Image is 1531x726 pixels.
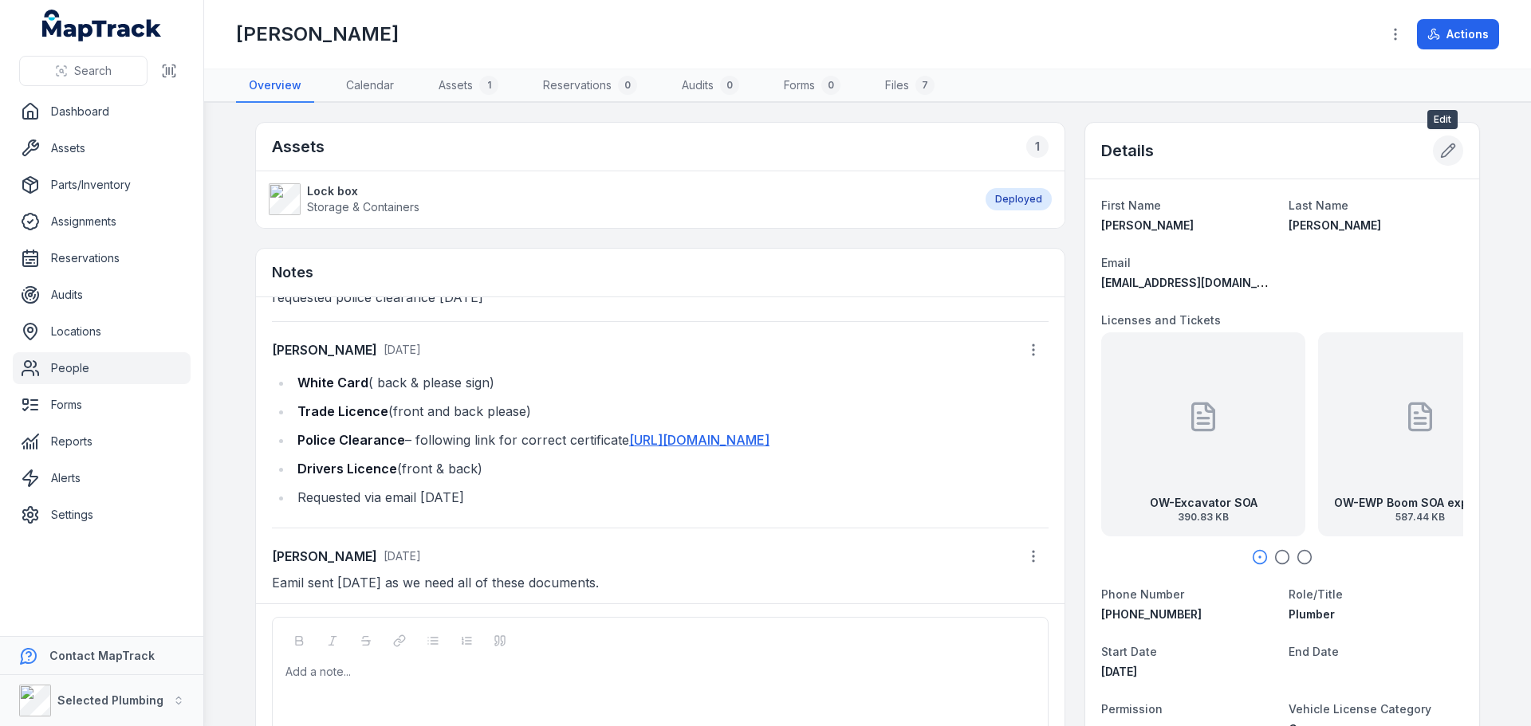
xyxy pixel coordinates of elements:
li: ( back & please sign) [293,371,1049,394]
div: 1 [479,76,498,95]
time: 10/4/2024, 12:00:00 AM [1101,665,1137,678]
span: [DATE] [1101,665,1137,678]
button: Actions [1417,19,1499,49]
a: Calendar [333,69,407,103]
a: Locations [13,316,191,347]
strong: OW-EWP Boom SOA exp [DATE] [1334,495,1507,511]
div: 0 [821,76,840,95]
li: Requested via email [DATE] [293,486,1049,508]
span: 587.44 KB [1334,511,1507,524]
a: Settings [13,499,191,531]
a: Assets [13,132,191,164]
span: Start Date [1101,645,1157,658]
a: Assignments [13,206,191,237]
span: Licenses and Tickets [1101,313,1221,327]
span: Last Name [1289,198,1348,212]
a: Files7 [872,69,947,103]
strong: Contact MapTrack [49,649,155,662]
span: Role/Title [1289,587,1343,601]
div: Deployed [986,188,1052,210]
span: First Name [1101,198,1161,212]
a: Reports [13,426,191,457]
a: Alerts [13,462,191,494]
span: Plumber [1289,607,1335,621]
p: requested police clearance [DATE] [272,286,1049,308]
a: Audits [13,279,191,311]
span: [EMAIL_ADDRESS][DOMAIN_NAME] [1101,276,1293,289]
div: 1 [1026,135,1049,158]
span: Permission [1101,702,1163,716]
strong: White Card [297,375,368,390]
span: End Date [1289,645,1339,658]
strong: [PERSON_NAME] [272,547,377,566]
span: [PHONE_NUMBER] [1101,607,1202,621]
span: Edit [1427,110,1458,129]
a: Lock boxStorage & Containers [269,183,970,215]
strong: [PERSON_NAME] [272,340,377,359]
span: [PERSON_NAME] [1289,218,1381,232]
strong: Drivers Licence [297,461,397,477]
strong: Lock box [307,183,419,199]
h3: Notes [272,261,313,284]
strong: Police Clearance [297,432,405,448]
p: Eamil sent [DATE] as we need all of these documents. [272,571,1049,594]
button: Search [19,56,148,86]
time: 9/1/2025, 10:40:46 AM [384,549,421,563]
strong: OW-Excavator SOA [1150,495,1257,511]
a: Overview [236,69,314,103]
a: Forms [13,389,191,421]
a: Parts/Inventory [13,169,191,201]
strong: Trade Licence [297,403,388,419]
a: Assets1 [426,69,511,103]
span: [DATE] [384,343,421,356]
span: Phone Number [1101,587,1184,601]
a: People [13,352,191,384]
span: 390.83 KB [1150,511,1257,524]
time: 8/21/2025, 12:36:35 PM [384,343,421,356]
span: Email [1101,256,1131,269]
a: [URL][DOMAIN_NAME] [629,432,769,448]
span: [PERSON_NAME] [1101,218,1194,232]
a: Reservations0 [530,69,650,103]
div: 0 [618,76,637,95]
div: 7 [915,76,935,95]
span: [DATE] [384,549,421,563]
a: Reservations [13,242,191,274]
h1: [PERSON_NAME] [236,22,399,47]
li: (front and back please) [293,400,1049,422]
a: Audits0 [669,69,752,103]
a: Dashboard [13,96,191,128]
li: – following link for correct certificate [293,429,1049,451]
div: 0 [720,76,739,95]
span: Search [74,63,112,79]
h2: Assets [272,135,325,158]
a: MapTrack [42,10,162,41]
span: Vehicle License Category [1289,702,1431,716]
strong: Selected Plumbing [57,693,163,707]
h2: Details [1101,139,1154,162]
a: Forms0 [771,69,853,103]
span: Storage & Containers [307,200,419,214]
li: (front & back) [293,457,1049,480]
